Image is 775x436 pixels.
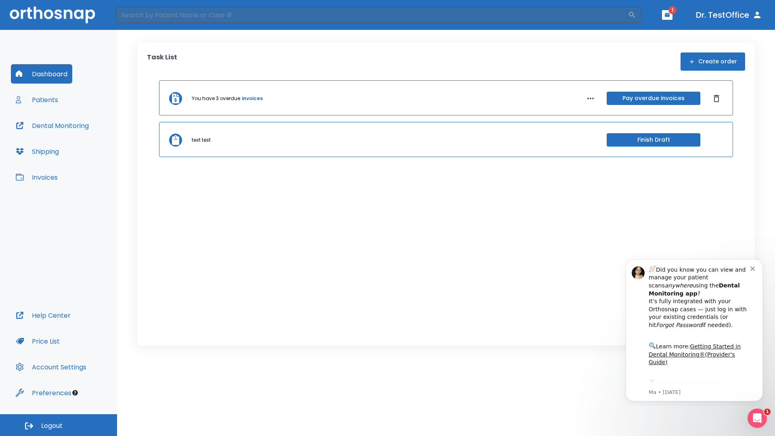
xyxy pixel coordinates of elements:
[710,92,723,105] button: Dismiss
[681,52,745,71] button: Create order
[10,6,95,23] img: Orthosnap
[35,127,137,168] div: Download the app: | ​ Let us know if you need help getting started!
[35,137,137,144] p: Message from Ma, sent 6w ago
[41,421,63,430] span: Logout
[11,142,64,161] button: Shipping
[11,116,94,135] button: Dental Monitoring
[192,95,240,102] p: You have 3 overdue
[607,92,700,105] button: Pay overdue invoices
[11,357,91,377] button: Account Settings
[115,7,628,23] input: Search by Patient Name or Case #
[693,8,765,22] button: Dr. TestOffice
[11,90,63,109] button: Patients
[614,252,775,406] iframe: Intercom notifications message
[35,129,107,143] a: App Store
[11,331,65,351] button: Price List
[11,168,63,187] button: Invoices
[607,133,700,147] button: Finish Draft
[71,389,79,396] div: Tooltip anchor
[147,52,177,71] p: Task List
[764,409,771,415] span: 1
[11,383,76,402] button: Preferences
[192,136,211,144] p: test test
[11,306,75,325] button: Help Center
[137,13,143,19] button: Dismiss notification
[11,64,72,84] button: Dashboard
[748,409,767,428] iframe: Intercom live chat
[242,95,263,102] a: invoices
[668,6,677,14] span: 1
